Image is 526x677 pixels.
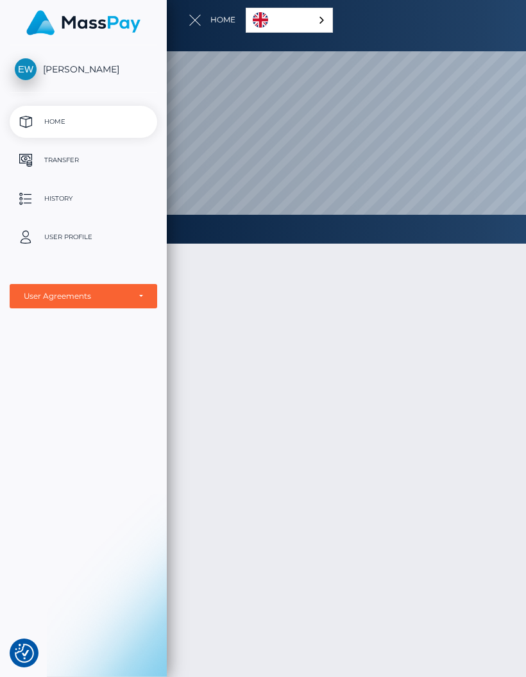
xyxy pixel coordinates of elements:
div: User Agreements [24,291,129,301]
a: User Profile [10,221,157,253]
span: [PERSON_NAME] [10,63,157,75]
button: User Agreements [10,284,157,308]
p: User Profile [15,228,152,247]
a: History [10,183,157,215]
img: MassPay [26,10,140,35]
p: History [15,189,152,208]
button: Consent Preferences [15,644,34,663]
a: Transfer [10,144,157,176]
a: Home [10,106,157,138]
img: Revisit consent button [15,644,34,663]
p: Home [15,112,152,131]
p: Transfer [15,151,152,170]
